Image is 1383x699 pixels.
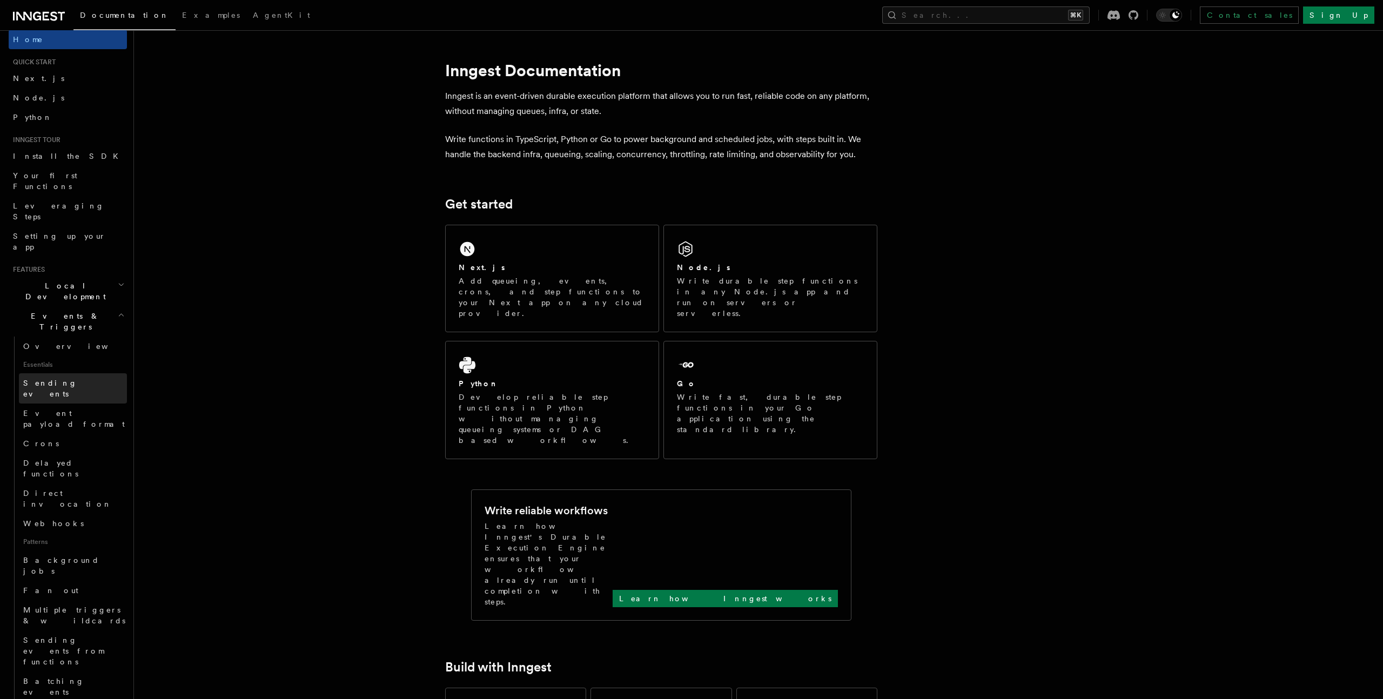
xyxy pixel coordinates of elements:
[23,606,125,625] span: Multiple triggers & wildcards
[9,276,127,306] button: Local Development
[677,378,696,389] h2: Go
[445,132,877,162] p: Write functions in TypeScript, Python or Go to power background and scheduled jobs, with steps bu...
[9,146,127,166] a: Install the SDK
[1303,6,1374,24] a: Sign Up
[19,356,127,373] span: Essentials
[459,378,499,389] h2: Python
[663,225,877,332] a: Node.jsWrite durable step functions in any Node.js app and run on servers or serverless.
[1200,6,1299,24] a: Contact sales
[19,550,127,581] a: Background jobs
[882,6,1090,24] button: Search...⌘K
[23,489,112,508] span: Direct invocation
[253,11,310,19] span: AgentKit
[459,275,646,319] p: Add queueing, events, crons, and step functions to your Next app on any cloud provider.
[9,226,127,257] a: Setting up your app
[13,93,64,102] span: Node.js
[19,581,127,600] a: Fan out
[9,58,56,66] span: Quick start
[459,392,646,446] p: Develop reliable step functions in Python without managing queueing systems or DAG based workflows.
[445,660,552,675] a: Build with Inngest
[19,404,127,434] a: Event payload format
[246,3,317,29] a: AgentKit
[677,392,864,435] p: Write fast, durable step functions in your Go application using the standard library.
[19,533,127,550] span: Patterns
[445,197,513,212] a: Get started
[9,107,127,127] a: Python
[485,521,613,607] p: Learn how Inngest's Durable Execution Engine ensures that your workflow already run until complet...
[619,593,831,604] p: Learn how Inngest works
[23,342,135,351] span: Overview
[459,262,505,273] h2: Next.js
[19,453,127,483] a: Delayed functions
[9,265,45,274] span: Features
[13,201,104,221] span: Leveraging Steps
[23,519,84,528] span: Webhooks
[19,600,127,630] a: Multiple triggers & wildcards
[19,483,127,514] a: Direct invocation
[23,586,78,595] span: Fan out
[23,636,104,666] span: Sending events from functions
[9,30,127,49] a: Home
[445,89,877,119] p: Inngest is an event-driven durable execution platform that allows you to run fast, reliable code ...
[663,341,877,459] a: GoWrite fast, durable step functions in your Go application using the standard library.
[23,439,59,448] span: Crons
[19,434,127,453] a: Crons
[9,280,118,302] span: Local Development
[9,311,118,332] span: Events & Triggers
[677,262,730,273] h2: Node.js
[19,514,127,533] a: Webhooks
[23,379,77,398] span: Sending events
[23,677,84,696] span: Batching events
[9,196,127,226] a: Leveraging Steps
[19,337,127,356] a: Overview
[23,459,78,478] span: Delayed functions
[13,152,125,160] span: Install the SDK
[9,88,127,107] a: Node.js
[73,3,176,30] a: Documentation
[613,590,838,607] a: Learn how Inngest works
[445,225,659,332] a: Next.jsAdd queueing, events, crons, and step functions to your Next app on any cloud provider.
[485,503,608,518] h2: Write reliable workflows
[19,630,127,671] a: Sending events from functions
[23,409,125,428] span: Event payload format
[23,556,99,575] span: Background jobs
[677,275,864,319] p: Write durable step functions in any Node.js app and run on servers or serverless.
[13,34,43,45] span: Home
[13,74,64,83] span: Next.js
[19,373,127,404] a: Sending events
[445,61,877,80] h1: Inngest Documentation
[445,341,659,459] a: PythonDevelop reliable step functions in Python without managing queueing systems or DAG based wo...
[13,171,77,191] span: Your first Functions
[9,166,127,196] a: Your first Functions
[1156,9,1182,22] button: Toggle dark mode
[13,113,52,122] span: Python
[80,11,169,19] span: Documentation
[13,232,106,251] span: Setting up your app
[9,69,127,88] a: Next.js
[176,3,246,29] a: Examples
[1068,10,1083,21] kbd: ⌘K
[182,11,240,19] span: Examples
[9,306,127,337] button: Events & Triggers
[9,136,61,144] span: Inngest tour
